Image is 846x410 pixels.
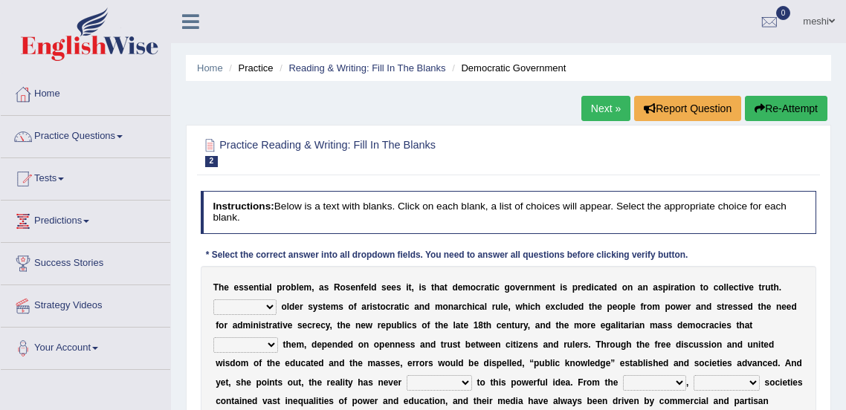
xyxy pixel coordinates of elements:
[197,62,223,74] a: Home
[402,320,404,331] b: l
[1,285,170,322] a: Strategy Videos
[607,302,612,312] b: p
[589,302,592,312] b: t
[422,320,427,331] b: o
[530,302,535,312] b: c
[474,320,479,331] b: 1
[729,282,734,293] b: e
[361,282,364,293] b: f
[619,320,621,331] b: i
[581,96,630,121] a: Next »
[324,282,329,293] b: s
[523,320,528,331] b: y
[323,302,326,312] b: t
[340,320,345,331] b: h
[224,320,227,331] b: r
[514,320,520,331] b: u
[462,282,471,293] b: m
[371,282,376,293] b: d
[443,320,448,331] b: e
[476,282,481,293] b: c
[391,320,396,331] b: u
[269,320,273,331] b: r
[439,282,445,293] b: a
[560,282,562,293] b: i
[402,302,404,312] b: i
[414,302,419,312] b: a
[348,302,353,312] b: o
[555,302,561,312] b: c
[213,282,219,293] b: T
[311,282,314,293] b: ,
[492,302,496,312] b: r
[396,320,401,331] b: b
[779,282,781,293] b: .
[354,302,357,312] b: f
[422,282,427,293] b: s
[749,282,754,293] b: e
[676,302,682,312] b: w
[581,282,587,293] b: e
[456,320,461,331] b: a
[346,282,351,293] b: s
[623,302,628,312] b: p
[738,282,741,293] b: t
[483,320,486,331] b: t
[1,74,170,111] a: Home
[599,282,604,293] b: a
[714,282,719,293] b: c
[427,320,430,331] b: f
[381,320,386,331] b: e
[696,302,701,312] b: a
[734,282,739,293] b: c
[601,320,606,331] b: e
[265,282,270,293] b: a
[706,302,711,312] b: d
[700,282,703,293] b: t
[404,302,410,312] b: c
[497,320,502,331] b: c
[515,302,522,312] b: w
[621,320,624,331] b: t
[515,282,520,293] b: v
[254,282,259,293] b: n
[520,282,526,293] b: e
[386,302,391,312] b: c
[300,302,303,312] b: r
[485,302,487,312] b: l
[535,320,540,331] b: a
[277,320,280,331] b: t
[396,282,401,293] b: s
[717,302,722,312] b: s
[453,302,459,312] b: a
[248,282,254,293] b: e
[627,282,633,293] b: n
[399,302,402,312] b: t
[743,302,748,312] b: e
[205,156,219,167] span: 2
[308,302,313,312] b: s
[285,282,291,293] b: o
[535,302,540,312] b: h
[216,320,219,331] b: f
[370,302,372,312] b: i
[528,302,530,312] b: i
[251,320,253,331] b: i
[563,282,568,293] b: s
[326,302,331,312] b: e
[525,282,529,293] b: r
[297,282,299,293] b: l
[546,302,551,312] b: e
[1,158,170,195] a: Tests
[773,282,778,293] b: h
[642,282,648,293] b: n
[320,320,326,331] b: c
[312,320,316,331] b: r
[486,320,491,331] b: h
[233,320,238,331] b: a
[1,243,170,280] a: Success Stories
[726,282,729,293] b: l
[503,302,508,312] b: e
[1,201,170,238] a: Predictions
[387,282,392,293] b: e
